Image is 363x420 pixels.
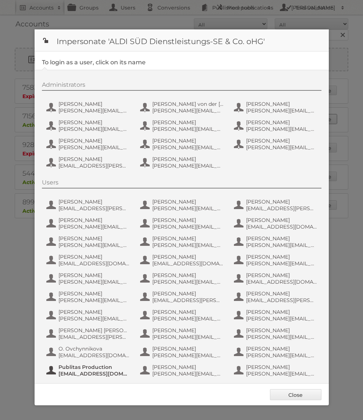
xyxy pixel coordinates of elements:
span: [PERSON_NAME] [152,345,224,352]
button: [PERSON_NAME] [PERSON_NAME][EMAIL_ADDRESS][PERSON_NAME][DOMAIN_NAME] [139,198,226,212]
button: [PERSON_NAME] [PERSON_NAME][EMAIL_ADDRESS][DOMAIN_NAME] [233,253,320,268]
span: [PERSON_NAME] [58,198,130,205]
button: [PERSON_NAME] [PERSON_NAME][EMAIL_ADDRESS][PERSON_NAME][DOMAIN_NAME] [139,216,226,231]
button: [PERSON_NAME] [PERSON_NAME][EMAIL_ADDRESS][PERSON_NAME][DOMAIN_NAME] [233,137,320,151]
span: [PERSON_NAME] [58,137,130,144]
span: [PERSON_NAME] [58,156,130,162]
span: [PERSON_NAME][EMAIL_ADDRESS][DOMAIN_NAME] [246,126,317,132]
button: [PERSON_NAME] [PERSON_NAME][EMAIL_ADDRESS][PERSON_NAME][DOMAIN_NAME] [46,118,132,133]
div: Administrators [42,81,321,91]
button: [PERSON_NAME] [PERSON_NAME][EMAIL_ADDRESS][PERSON_NAME][DOMAIN_NAME] [233,234,320,249]
span: [PERSON_NAME] [152,272,224,279]
button: [PERSON_NAME] [PERSON_NAME][EMAIL_ADDRESS][DOMAIN_NAME] [139,308,226,323]
button: [PERSON_NAME] [PERSON_NAME][EMAIL_ADDRESS][PERSON_NAME][DOMAIN_NAME] [139,155,226,170]
span: [PERSON_NAME] [58,101,130,107]
span: [PERSON_NAME][EMAIL_ADDRESS][PERSON_NAME][DOMAIN_NAME] [246,107,317,114]
span: [EMAIL_ADDRESS][PERSON_NAME][DOMAIN_NAME] [58,162,130,169]
span: [PERSON_NAME][EMAIL_ADDRESS][PERSON_NAME][DOMAIN_NAME] [246,242,317,248]
span: [PERSON_NAME] [246,382,317,389]
button: [PERSON_NAME] [PERSON_NAME][EMAIL_ADDRESS][PERSON_NAME][DOMAIN_NAME] [233,308,320,323]
span: Publitas Production [58,364,130,370]
span: [EMAIL_ADDRESS][DOMAIN_NAME] [152,260,224,267]
button: [PERSON_NAME] [PERSON_NAME][EMAIL_ADDRESS][DOMAIN_NAME] [139,345,226,359]
span: [PERSON_NAME][EMAIL_ADDRESS][DOMAIN_NAME] [152,352,224,359]
span: [PERSON_NAME] [152,290,224,297]
span: [PERSON_NAME] [246,137,317,144]
button: [PERSON_NAME] [EMAIL_ADDRESS][DOMAIN_NAME] [233,271,320,286]
button: [PERSON_NAME] [PERSON_NAME][EMAIL_ADDRESS][DOMAIN_NAME] [46,308,132,323]
span: [PERSON_NAME][EMAIL_ADDRESS][PERSON_NAME][DOMAIN_NAME] [152,242,224,248]
span: [EMAIL_ADDRESS][PERSON_NAME][DOMAIN_NAME] [246,297,317,304]
button: [PERSON_NAME] [PERSON_NAME][EMAIL_ADDRESS][DOMAIN_NAME] [46,100,132,115]
span: [PERSON_NAME] [152,119,224,126]
span: [PERSON_NAME][EMAIL_ADDRESS][DOMAIN_NAME] [152,315,224,322]
span: [PERSON_NAME][EMAIL_ADDRESS][PERSON_NAME][DOMAIN_NAME] [152,205,224,212]
span: [PERSON_NAME] [58,119,130,126]
button: [PERSON_NAME] [PERSON_NAME][EMAIL_ADDRESS][PERSON_NAME][DOMAIN_NAME] [139,234,226,249]
span: [PERSON_NAME][EMAIL_ADDRESS][PERSON_NAME][DOMAIN_NAME] [246,315,317,322]
span: [PERSON_NAME][EMAIL_ADDRESS][PERSON_NAME][DOMAIN_NAME] [246,144,317,151]
span: [PERSON_NAME] [152,327,224,334]
button: [PERSON_NAME] [PERSON_NAME][EMAIL_ADDRESS][PERSON_NAME][DOMAIN_NAME] [46,290,132,304]
span: [PERSON_NAME] von der [PERSON_NAME] [152,101,224,107]
span: [PERSON_NAME] [246,345,317,352]
span: [PERSON_NAME] [152,198,224,205]
span: [PERSON_NAME][EMAIL_ADDRESS][PERSON_NAME][DOMAIN_NAME] [152,126,224,132]
button: [PERSON_NAME] [PERSON_NAME][EMAIL_ADDRESS][PERSON_NAME][DOMAIN_NAME] [139,271,226,286]
button: [PERSON_NAME] [PERSON_NAME][EMAIL_ADDRESS][PERSON_NAME][DOMAIN_NAME] [233,100,320,115]
span: [PERSON_NAME] [246,272,317,279]
span: [EMAIL_ADDRESS][PERSON_NAME][PERSON_NAME][DOMAIN_NAME] [58,334,130,340]
span: [PERSON_NAME][EMAIL_ADDRESS][PERSON_NAME][DOMAIN_NAME] [152,223,224,230]
span: [PERSON_NAME] [246,198,317,205]
span: [PERSON_NAME][EMAIL_ADDRESS][DOMAIN_NAME] [58,107,130,114]
div: Users [42,179,321,189]
span: [PERSON_NAME][EMAIL_ADDRESS][DOMAIN_NAME] [58,315,130,322]
span: [PERSON_NAME][EMAIL_ADDRESS][PERSON_NAME][DOMAIN_NAME] [152,334,224,340]
button: [PERSON_NAME] [EMAIL_ADDRESS][PERSON_NAME][DOMAIN_NAME] [233,198,320,212]
button: [PERSON_NAME] [EMAIL_ADDRESS][PERSON_NAME][DOMAIN_NAME] [233,381,320,396]
span: [PERSON_NAME] [152,382,224,389]
button: [PERSON_NAME] [EMAIL_ADDRESS][PERSON_NAME][DOMAIN_NAME] [46,155,132,170]
span: [PERSON_NAME] [246,119,317,126]
span: [PERSON_NAME] [58,254,130,260]
span: [PERSON_NAME][EMAIL_ADDRESS][DOMAIN_NAME] [246,260,317,267]
span: [PERSON_NAME][EMAIL_ADDRESS][PERSON_NAME][DOMAIN_NAME] [58,242,130,248]
span: [PERSON_NAME][EMAIL_ADDRESS][PERSON_NAME][DOMAIN_NAME] [152,162,224,169]
span: [PERSON_NAME] [152,364,224,370]
span: [PERSON_NAME][EMAIL_ADDRESS][DOMAIN_NAME] [152,107,224,114]
span: [PERSON_NAME] [152,137,224,144]
span: [PERSON_NAME][EMAIL_ADDRESS][PERSON_NAME][DOMAIN_NAME] [246,334,317,340]
span: [PERSON_NAME][EMAIL_ADDRESS][DOMAIN_NAME] [152,144,224,151]
span: [PERSON_NAME] [152,309,224,315]
button: O. Ovchynnikova [EMAIL_ADDRESS][DOMAIN_NAME] [46,345,132,359]
span: [EMAIL_ADDRESS][DOMAIN_NAME] [58,352,130,359]
button: [PERSON_NAME] [EMAIL_ADDRESS][DOMAIN_NAME] [46,381,132,396]
button: [PERSON_NAME] [PERSON_NAME][EMAIL_ADDRESS][DOMAIN_NAME] [139,381,226,396]
button: [PERSON_NAME] von der [PERSON_NAME] [PERSON_NAME][EMAIL_ADDRESS][DOMAIN_NAME] [139,100,226,115]
button: [PERSON_NAME] [PERSON_NAME][EMAIL_ADDRESS][DOMAIN_NAME] [233,118,320,133]
button: [PERSON_NAME] [EMAIL_ADDRESS][DOMAIN_NAME] [139,253,226,268]
span: [PERSON_NAME] [58,309,130,315]
button: [PERSON_NAME] [PERSON_NAME][EMAIL_ADDRESS][DOMAIN_NAME] [233,363,320,378]
span: [PERSON_NAME] [246,290,317,297]
button: [PERSON_NAME] [PERSON_NAME][EMAIL_ADDRESS][DOMAIN_NAME] [46,271,132,286]
button: [PERSON_NAME] [EMAIL_ADDRESS][DOMAIN_NAME] [46,253,132,268]
button: [PERSON_NAME] [PERSON_NAME][EMAIL_ADDRESS][DOMAIN_NAME] [46,137,132,151]
span: [PERSON_NAME][EMAIL_ADDRESS][PERSON_NAME][DOMAIN_NAME] [152,279,224,285]
button: [PERSON_NAME] [PERSON_NAME][EMAIL_ADDRESS][PERSON_NAME][DOMAIN_NAME] [46,234,132,249]
span: [PERSON_NAME] [246,217,317,223]
button: [PERSON_NAME] [PERSON_NAME][EMAIL_ADDRESS][PERSON_NAME][DOMAIN_NAME] [139,326,226,341]
span: [PERSON_NAME] [152,217,224,223]
span: [EMAIL_ADDRESS][DOMAIN_NAME] [246,279,317,285]
h1: Impersonate 'ALDI SÜD Dienstleistungs-SE & Co. oHG' [35,29,329,51]
span: [PERSON_NAME][EMAIL_ADDRESS][PERSON_NAME][DOMAIN_NAME] [58,297,130,304]
span: [PERSON_NAME][EMAIL_ADDRESS][DOMAIN_NAME] [246,352,317,359]
button: [PERSON_NAME] [EMAIL_ADDRESS][DOMAIN_NAME] [233,216,320,231]
span: [PERSON_NAME][EMAIL_ADDRESS][DOMAIN_NAME] [58,144,130,151]
span: [PERSON_NAME][EMAIL_ADDRESS][PERSON_NAME][DOMAIN_NAME] [58,126,130,132]
button: [PERSON_NAME] [EMAIL_ADDRESS][PERSON_NAME][DOMAIN_NAME] [233,290,320,304]
span: [PERSON_NAME] [246,327,317,334]
span: O. Ovchynnikova [58,345,130,352]
span: [PERSON_NAME] [58,290,130,297]
span: [PERSON_NAME][EMAIL_ADDRESS][DOMAIN_NAME] [58,279,130,285]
